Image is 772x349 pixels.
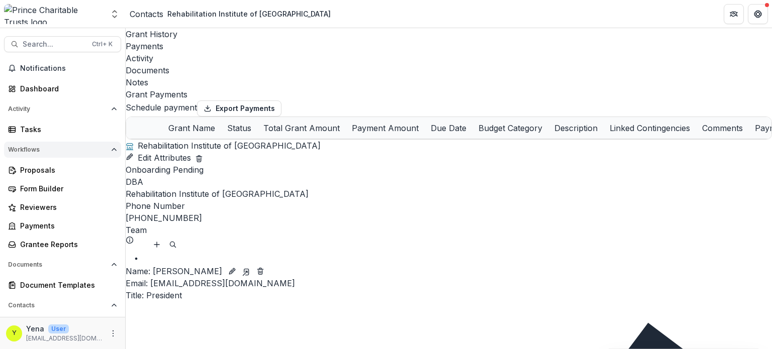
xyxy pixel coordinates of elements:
a: Activity [126,52,772,64]
button: Open entity switcher [108,4,122,24]
div: Comments [696,117,749,139]
p: Team [126,224,147,236]
span: Workflows [8,146,107,153]
div: Budget Category [472,122,548,134]
h2: Rehabilitation Institute of [GEOGRAPHIC_DATA] [138,140,321,152]
div: Grant Name [162,117,221,139]
p: President [126,289,772,301]
button: Open Activity [4,101,121,117]
a: Notes [126,76,772,88]
p: [PERSON_NAME] [126,265,222,277]
button: Get Help [748,4,768,24]
p: Yena [26,323,44,334]
a: Documents [126,64,772,76]
div: Rehabilitation Institute of [GEOGRAPHIC_DATA] [167,9,331,19]
div: Payment Amount [346,122,425,134]
div: Linked Contingencies [604,117,696,139]
div: Payments [20,220,113,231]
span: Name : [126,266,150,276]
button: Search [167,239,179,251]
div: [PHONE_NUMBER] [126,212,772,224]
div: Description [548,117,604,139]
div: Rehabilitation Institute of [GEOGRAPHIC_DATA] [126,188,772,200]
a: Tasks [4,121,121,138]
a: Payments [4,217,121,234]
h2: Grant Payments [126,88,187,100]
a: Payments [126,40,772,52]
div: Document Templates [20,280,113,290]
a: Go to contact [242,265,250,277]
button: Open Contacts [4,297,121,313]
div: Payment Amount [346,117,425,139]
div: Comments [696,122,749,134]
div: Budget Category [472,117,548,139]
div: Description [548,122,604,134]
p: [EMAIL_ADDRESS][DOMAIN_NAME] [26,334,103,343]
div: Total Grant Amount [257,117,346,139]
div: Linked Contingencies [604,122,696,134]
nav: breadcrumb [130,7,335,21]
span: Activity [8,105,107,112]
p: User [48,324,69,333]
a: Form Builder [4,180,121,197]
button: Notifications [4,60,121,76]
button: Search... [4,36,121,52]
div: Status [221,117,257,139]
a: Email: [EMAIL_ADDRESS][DOMAIN_NAME] [126,277,295,289]
div: Grantee Reports [20,239,113,250]
div: Ctrl + K [90,39,115,50]
div: Due Date [425,117,472,139]
div: Due Date [425,122,472,134]
button: Edit Attributes [126,152,191,164]
div: Dashboard [20,83,113,94]
button: Partners [724,4,744,24]
span: Onboarding Pending [126,165,204,175]
button: Edit [226,265,238,277]
span: Title : [126,290,144,300]
button: Add [151,239,163,251]
img: Prince Charitable Trusts logo [4,4,104,24]
span: Email: [126,278,148,288]
div: Reviewers [20,202,113,212]
button: Open Documents [4,257,121,273]
div: Status [221,122,257,134]
button: Delete [195,152,203,164]
a: Contacts [130,8,163,20]
button: Open Workflows [4,142,121,158]
button: Deletes [254,265,266,277]
a: Grant History [126,28,772,40]
div: Form Builder [20,183,113,194]
div: Proposals [20,165,113,175]
a: Proposals [4,162,121,178]
span: Phone Number [126,200,185,212]
span: Documents [8,261,107,268]
a: Document Templates [4,277,121,293]
a: Reviewers [4,199,121,215]
button: More [107,327,119,339]
a: Name: [PERSON_NAME] [126,265,222,277]
div: Grant Name [162,122,221,134]
div: Tasks [20,124,113,135]
span: Search... [23,40,86,49]
a: Dashboard [4,80,121,97]
button: Export Payments [197,100,281,117]
a: Grantee Reports [4,236,121,253]
button: Schedule payment [126,101,197,113]
div: Total Grant Amount [257,122,346,134]
span: Contacts [8,302,107,309]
